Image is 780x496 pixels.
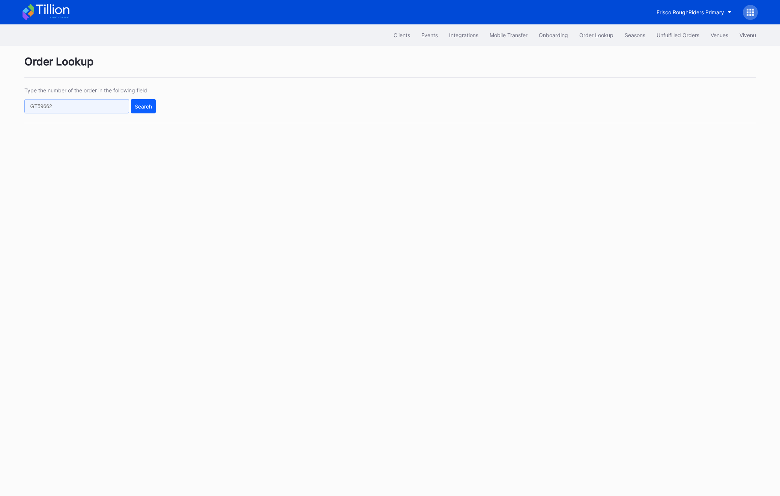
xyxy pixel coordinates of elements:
[135,103,152,110] div: Search
[490,32,528,38] div: Mobile Transfer
[657,9,724,15] div: Frisco RoughRiders Primary
[619,28,651,42] button: Seasons
[579,32,613,38] div: Order Lookup
[711,32,728,38] div: Venues
[484,28,533,42] button: Mobile Transfer
[657,32,699,38] div: Unfulfilled Orders
[705,28,734,42] button: Venues
[388,28,416,42] button: Clients
[739,32,756,38] div: Vivenu
[539,32,568,38] div: Onboarding
[651,5,737,19] button: Frisco RoughRiders Primary
[625,32,645,38] div: Seasons
[533,28,574,42] button: Onboarding
[131,99,156,113] button: Search
[449,32,478,38] div: Integrations
[394,32,410,38] div: Clients
[734,28,762,42] button: Vivenu
[24,99,129,113] input: GT59662
[574,28,619,42] button: Order Lookup
[416,28,443,42] button: Events
[651,28,705,42] button: Unfulfilled Orders
[24,55,756,78] div: Order Lookup
[24,87,156,93] div: Type the number of the order in the following field
[421,32,438,38] div: Events
[443,28,484,42] button: Integrations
